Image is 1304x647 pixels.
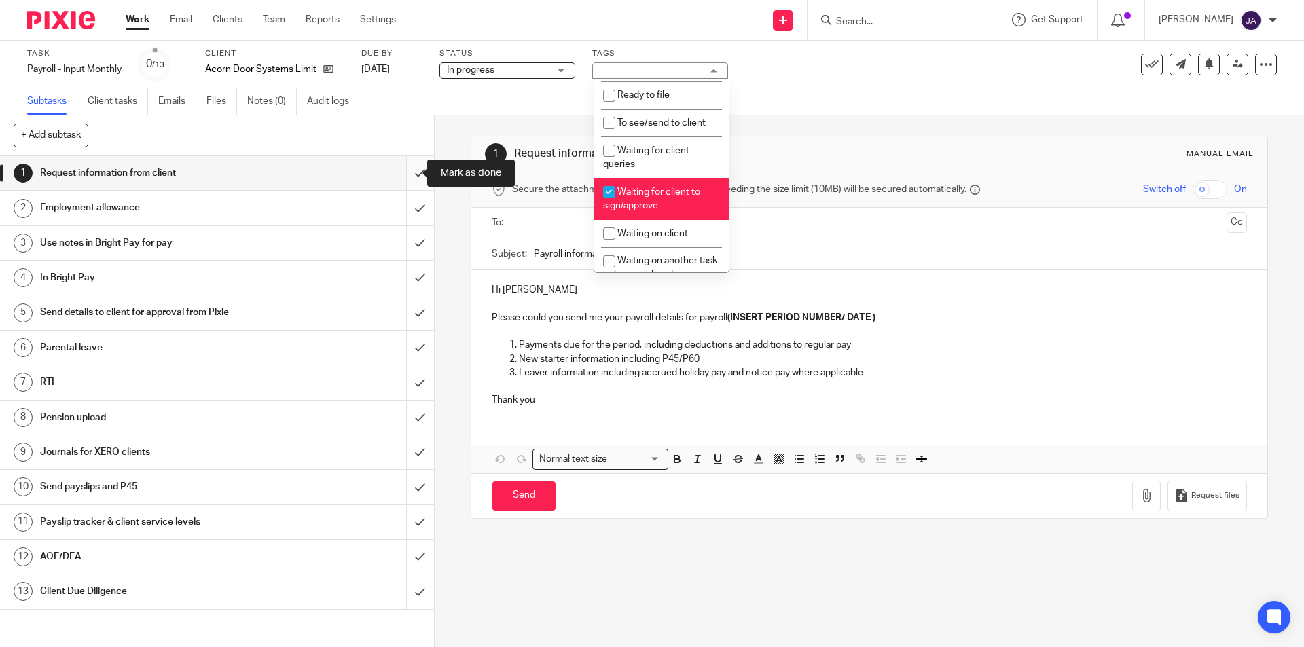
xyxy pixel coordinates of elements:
h1: In Bright Pay [40,267,275,288]
input: Search [835,16,957,29]
div: 11 [14,513,33,532]
button: + Add subtask [14,124,88,147]
label: Subject: [492,247,527,261]
p: Please could you send me your payroll details for payroll [492,311,1246,325]
div: 13 [14,582,33,601]
span: Get Support [1031,15,1083,24]
label: Tags [592,48,728,59]
p: Hi [PERSON_NAME] [492,283,1246,297]
div: 12 [14,547,33,566]
img: Pixie [27,11,95,29]
label: To: [492,216,507,229]
h1: AOE/DEA [40,547,275,567]
label: Task [27,48,122,59]
span: On [1234,183,1247,196]
div: 2 [14,199,33,218]
h1: Send payslips and P45 [40,477,275,497]
h1: Parental leave [40,337,275,358]
span: Waiting for client to sign/approve [603,187,700,211]
a: Team [263,13,285,26]
div: 9 [14,443,33,462]
span: Ready to file [617,90,670,100]
label: Client [205,48,344,59]
div: Search for option [532,449,668,470]
span: Waiting on client [617,229,688,238]
a: Notes (0) [247,88,297,115]
strong: (INSERT PERIOD NUMBER/ DATE ) [727,313,875,322]
h1: Request information from client [514,147,899,161]
a: Emails [158,88,196,115]
div: Manual email [1187,149,1254,160]
h1: Client Due Diligence [40,581,275,602]
h1: Employment allowance [40,198,275,218]
button: Cc [1227,212,1247,233]
input: Send [492,481,556,511]
span: Waiting on another task to be completed [603,256,717,280]
input: Search for option [611,452,660,466]
label: Due by [361,48,422,59]
div: 0 [146,56,164,72]
img: svg%3E [1240,10,1262,31]
div: 5 [14,303,33,322]
h1: Request information from client [40,163,275,183]
small: /13 [152,61,164,69]
div: 6 [14,338,33,357]
a: Audit logs [307,88,359,115]
span: Switch off [1143,183,1186,196]
span: Waiting for client queries [603,146,689,170]
h1: Use notes in Bright Pay for pay [40,233,275,253]
p: New starter information including P45/P60 [519,352,1246,366]
a: Client tasks [88,88,148,115]
div: 4 [14,268,33,287]
h1: Journals for XERO clients [40,442,275,462]
h1: RTI [40,372,275,392]
label: Status [439,48,575,59]
h1: Send details to client for approval from Pixie [40,302,275,322]
span: Secure the attachments in this message. Files exceeding the size limit (10MB) will be secured aut... [512,183,966,196]
div: Payroll - Input Monthly [27,62,122,76]
p: Leaver information including accrued holiday pay and notice pay where applicable [519,366,1246,380]
div: 7 [14,373,33,392]
a: Subtasks [27,88,77,115]
span: [DATE] [361,64,390,74]
button: Request files [1167,481,1246,511]
div: 10 [14,477,33,496]
a: Settings [360,13,396,26]
a: Clients [213,13,242,26]
a: Reports [306,13,340,26]
h1: Pension upload [40,407,275,428]
a: Work [126,13,149,26]
div: 1 [14,164,33,183]
span: In progress [447,65,494,75]
span: Normal text size [536,452,610,466]
p: Thank you [492,393,1246,407]
p: [PERSON_NAME] [1159,13,1233,26]
span: To see/send to client [617,118,706,128]
span: Request files [1191,490,1239,501]
a: Files [206,88,237,115]
a: Email [170,13,192,26]
h1: Payslip tracker & client service levels [40,512,275,532]
p: Acorn Door Systems Limited [205,62,316,76]
p: Payments due for the period, including deductions and additions to regular pay [519,338,1246,352]
div: 3 [14,234,33,253]
div: 8 [14,408,33,427]
div: 1 [485,143,507,165]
